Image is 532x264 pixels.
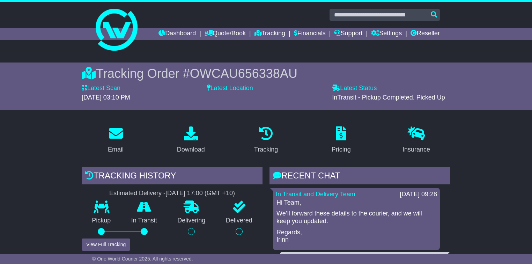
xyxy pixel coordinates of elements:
a: Quote/Book [205,28,246,40]
span: [DATE] 03:10 PM [82,94,130,101]
a: Download [172,124,209,157]
div: Insurance [402,145,430,154]
span: OWCAU656338AU [190,66,297,81]
a: Pricing [327,124,355,157]
div: Download [177,145,205,154]
label: Latest Location [207,85,253,92]
p: Pickup [82,217,121,225]
a: Tracking [250,124,282,157]
p: We’ll forward these details to the courier, and we will keep you updated. [276,210,436,225]
a: Tracking [254,28,285,40]
a: Financials [294,28,326,40]
p: Regards, Irinn [276,229,436,244]
a: Reseller [411,28,440,40]
p: Hi Team, [276,199,436,207]
a: Settings [371,28,402,40]
p: In Transit [121,217,168,225]
p: Delivering [167,217,216,225]
a: In Transit and Delivery Team [276,191,355,198]
a: Dashboard [158,28,196,40]
p: Delivered [216,217,263,225]
a: Insurance [398,124,435,157]
div: Estimated Delivery - [82,190,263,197]
div: Email [108,145,124,154]
a: Email [103,124,128,157]
div: Pricing [332,145,351,154]
a: Support [334,28,362,40]
label: Latest Status [332,85,377,92]
div: Tracking [254,145,278,154]
span: InTransit - Pickup Completed. Picked Up [332,94,445,101]
div: [DATE] 17:00 (GMT +10) [165,190,235,197]
div: Tracking history [82,167,263,186]
div: Tracking Order # [82,66,450,81]
button: View Full Tracking [82,239,130,251]
label: Latest Scan [82,85,120,92]
div: RECENT CHAT [269,167,450,186]
span: © One World Courier 2025. All rights reserved. [92,256,193,262]
div: [DATE] 09:28 [400,191,437,198]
